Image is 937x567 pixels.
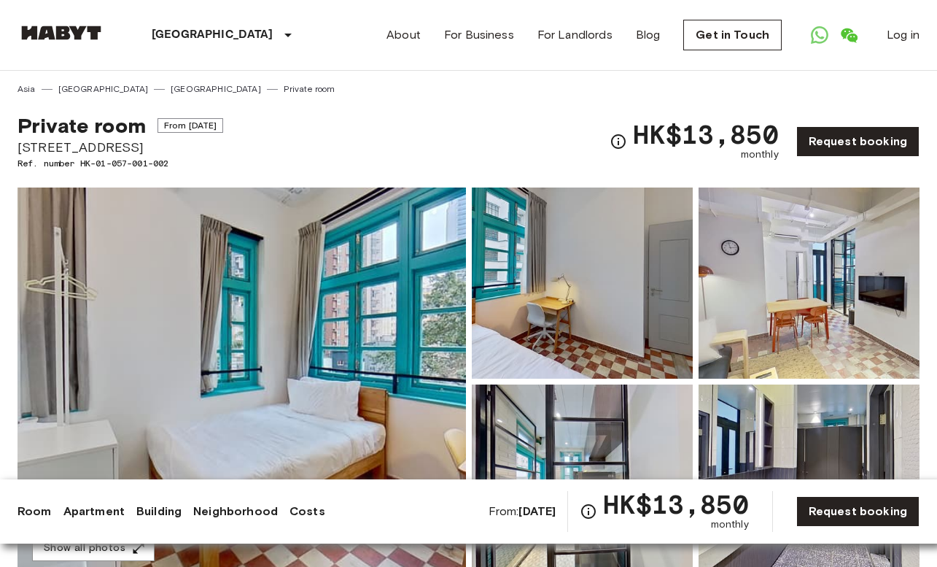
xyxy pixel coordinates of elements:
[683,20,782,50] a: Get in Touch
[284,82,335,96] a: Private room
[18,113,146,138] span: Private room
[18,503,52,520] a: Room
[741,147,779,162] span: monthly
[18,138,223,157] span: [STREET_ADDRESS]
[289,503,325,520] a: Costs
[63,503,125,520] a: Apartment
[193,503,278,520] a: Neighborhood
[18,82,36,96] a: Asia
[580,503,597,520] svg: Check cost overview for full price breakdown. Please note that discounts apply to new joiners onl...
[18,26,105,40] img: Habyt
[796,126,919,157] a: Request booking
[633,121,778,147] span: HK$13,850
[32,535,155,562] button: Show all photos
[603,491,748,517] span: HK$13,850
[472,188,693,379] img: Picture of unit HK-01-057-001-002
[887,26,919,44] a: Log in
[610,133,627,150] svg: Check cost overview for full price breakdown. Please note that discounts apply to new joiners onl...
[386,26,421,44] a: About
[796,496,919,527] a: Request booking
[58,82,149,96] a: [GEOGRAPHIC_DATA]
[537,26,613,44] a: For Landlords
[805,20,834,50] a: Open WhatsApp
[699,188,919,379] img: Picture of unit HK-01-057-001-002
[489,504,556,520] span: From:
[152,26,273,44] p: [GEOGRAPHIC_DATA]
[171,82,261,96] a: [GEOGRAPHIC_DATA]
[136,503,182,520] a: Building
[518,504,556,518] b: [DATE]
[636,26,661,44] a: Blog
[158,118,224,133] span: From [DATE]
[18,157,223,170] span: Ref. number HK-01-057-001-002
[444,26,514,44] a: For Business
[834,20,863,50] a: Open WeChat
[711,517,749,532] span: monthly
